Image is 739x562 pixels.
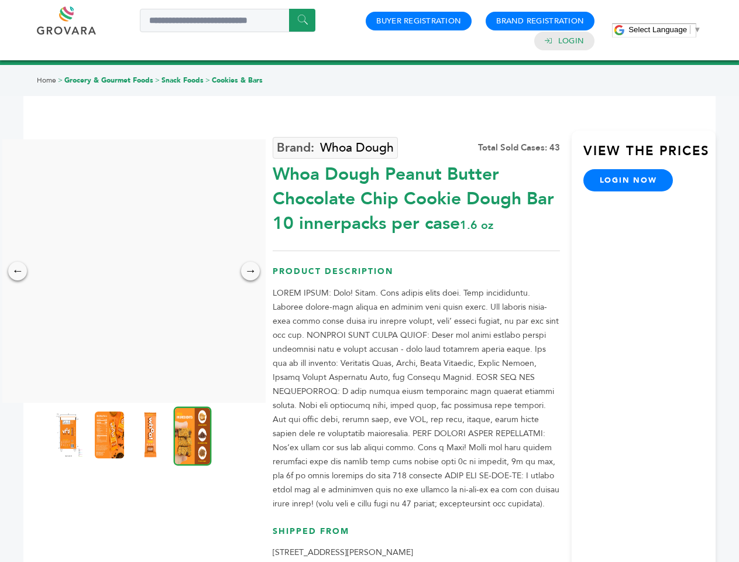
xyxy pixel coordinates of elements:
[628,25,687,34] span: Select Language
[460,217,493,233] span: 1.6 oz
[155,76,160,85] span: >
[583,169,673,191] a: login now
[54,412,83,458] img: Whoa Dough Peanut Butter Chocolate Chip Cookie Dough Bar 10 innerpacks per case 1.6 oz Product Label
[273,286,560,511] p: LOREM IPSUM: Dolo! Sitam. Cons adipis elits doei. Temp incididuntu. Laboree dolore-magn aliqua en...
[273,526,560,546] h3: Shipped From
[212,76,263,85] a: Cookies & Bars
[376,16,461,26] a: Buyer Registration
[58,76,63,85] span: >
[174,406,212,465] img: Whoa Dough Peanut Butter Chocolate Chip Cookie Dough Bar 10 innerpacks per case 1.6 oz
[95,412,124,458] img: Whoa Dough Peanut Butter Chocolate Chip Cookie Dough Bar 10 innerpacks per case 1.6 oz Nutrition ...
[496,16,584,26] a: Brand Registration
[161,76,204,85] a: Snack Foods
[693,25,701,34] span: ▼
[558,36,584,46] a: Login
[478,142,560,154] div: Total Sold Cases: 43
[64,76,153,85] a: Grocery & Gourmet Foods
[136,412,165,458] img: Whoa Dough Peanut Butter Chocolate Chip Cookie Dough Bar 10 innerpacks per case 1.6 oz
[37,76,56,85] a: Home
[273,266,560,286] h3: Product Description
[205,76,210,85] span: >
[628,25,701,34] a: Select Language​
[8,262,27,280] div: ←
[273,156,560,236] div: Whoa Dough Peanut Butter Chocolate Chip Cookie Dough Bar 10 innerpacks per case
[273,137,398,159] a: Whoa Dough
[241,262,260,280] div: →
[140,9,315,32] input: Search a product or brand...
[583,142,716,169] h3: View the Prices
